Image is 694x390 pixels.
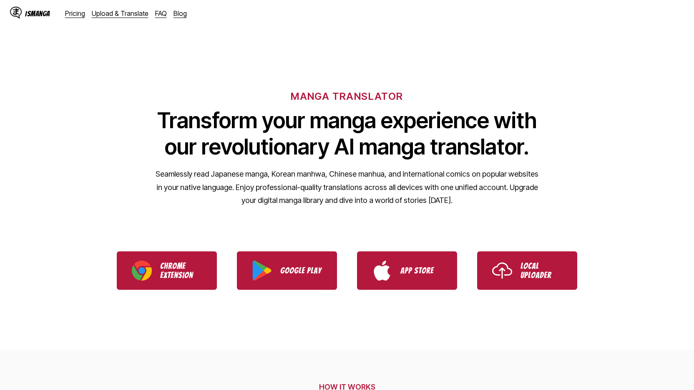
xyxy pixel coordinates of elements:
[132,261,152,281] img: Chrome logo
[92,9,148,18] a: Upload & Translate
[477,251,577,290] a: Use IsManga Local Uploader
[25,10,50,18] div: IsManga
[291,90,403,102] h6: MANGA TRANSLATOR
[357,251,457,290] a: Download IsManga from App Store
[492,261,512,281] img: Upload icon
[160,261,202,280] p: Chrome Extension
[155,107,539,160] h1: Transform your manga experience with our revolutionary AI manga translator.
[280,266,322,275] p: Google Play
[155,167,539,207] p: Seamlessly read Japanese manga, Korean manhwa, Chinese manhua, and international comics on popula...
[400,266,442,275] p: App Store
[65,9,85,18] a: Pricing
[372,261,392,281] img: App Store logo
[173,9,187,18] a: Blog
[237,251,337,290] a: Download IsManga from Google Play
[252,261,272,281] img: Google Play logo
[10,7,22,18] img: IsManga Logo
[520,261,562,280] p: Local Uploader
[155,9,167,18] a: FAQ
[10,7,65,20] a: IsManga LogoIsManga
[117,251,217,290] a: Download IsManga Chrome Extension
